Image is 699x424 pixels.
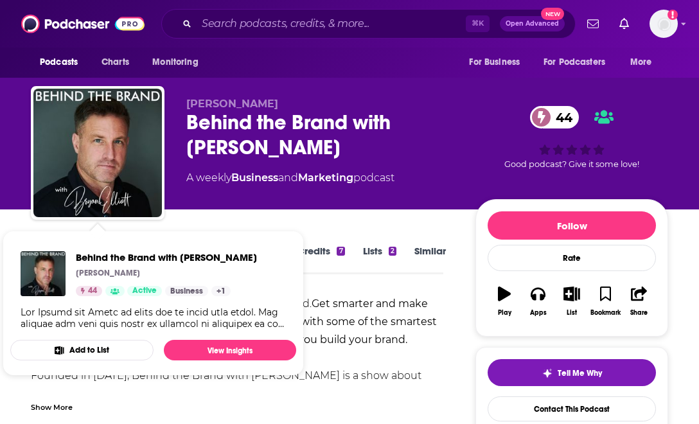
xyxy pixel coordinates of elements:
[40,53,78,71] span: Podcasts
[161,9,576,39] div: Search podcasts, credits, & more...
[521,278,554,324] button: Apps
[488,396,656,421] a: Contact This Podcast
[555,278,588,324] button: List
[152,53,198,71] span: Monitoring
[211,286,231,296] a: +1
[498,309,511,317] div: Play
[389,247,396,256] div: 2
[567,309,577,317] div: List
[488,278,521,324] button: Play
[582,13,604,35] a: Show notifications dropdown
[298,172,353,184] a: Marketing
[621,50,668,75] button: open menu
[127,286,162,296] a: Active
[278,172,298,184] span: and
[414,245,446,274] a: Similar
[530,309,547,317] div: Apps
[33,89,162,217] img: Behind the Brand with Bryan Elliott
[650,10,678,38] img: User Profile
[197,13,466,34] input: Search podcasts, credits, & more...
[21,12,145,36] img: Podchaser - Follow, Share and Rate Podcasts
[88,285,97,297] span: 44
[475,98,668,177] div: 44Good podcast? Give it some love!
[21,306,286,330] div: Lor Ipsumd sit Ametc ad elits doe te incid utla etdol. Mag aliquae adm veni quis nostr ex ullamco...
[76,251,257,263] a: Behind the Brand with Bryan Elliott
[102,53,129,71] span: Charts
[630,53,652,71] span: More
[76,268,140,278] p: [PERSON_NAME]
[231,172,278,184] a: Business
[76,251,257,263] span: Behind the Brand with [PERSON_NAME]
[590,309,621,317] div: Bookmark
[530,106,579,128] a: 44
[488,211,656,240] button: Follow
[623,278,656,324] button: Share
[541,8,564,20] span: New
[630,309,648,317] div: Share
[10,340,154,360] button: Add to List
[650,10,678,38] span: Logged in as autumncomm
[297,245,344,274] a: Credits7
[535,50,624,75] button: open menu
[76,286,102,296] a: 44
[488,245,656,271] div: Rate
[337,247,344,256] div: 7
[143,50,215,75] button: open menu
[488,359,656,386] button: tell me why sparkleTell Me Why
[614,13,634,35] a: Show notifications dropdown
[363,245,396,274] a: Lists2
[466,15,490,32] span: ⌘ K
[186,98,278,110] span: [PERSON_NAME]
[543,106,579,128] span: 44
[460,50,536,75] button: open menu
[650,10,678,38] button: Show profile menu
[469,53,520,71] span: For Business
[500,16,565,31] button: Open AdvancedNew
[506,21,559,27] span: Open Advanced
[165,286,208,296] a: Business
[132,285,157,297] span: Active
[21,251,66,296] img: Behind the Brand with Bryan Elliott
[164,340,296,360] a: View Insights
[544,53,605,71] span: For Podcasters
[186,170,394,186] div: A weekly podcast
[31,50,94,75] button: open menu
[504,159,639,169] span: Good podcast? Give it some love!
[93,50,137,75] a: Charts
[542,368,553,378] img: tell me why sparkle
[588,278,622,324] button: Bookmark
[668,10,678,20] svg: Add a profile image
[558,368,602,378] span: Tell Me Why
